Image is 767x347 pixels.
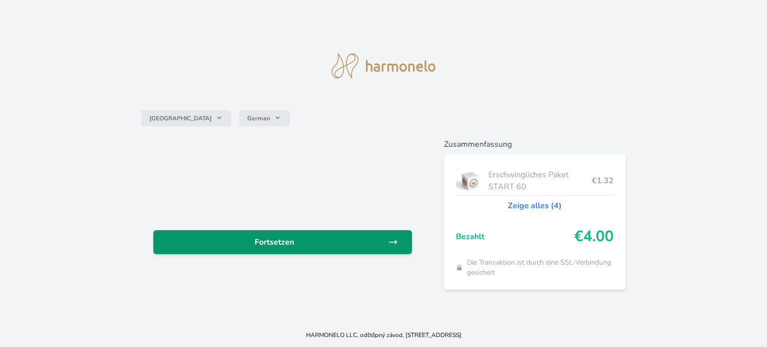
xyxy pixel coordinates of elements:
img: logo.svg [332,53,435,78]
a: Zeige alles (4) [508,200,562,212]
span: Die Transaktion ist durch eine SSL-Verbindung gesichert [467,258,614,278]
span: German [247,114,270,122]
span: Erschwingliches Paket START 60 [488,169,592,193]
span: Bezahlt [456,231,574,243]
span: €1.32 [592,175,614,187]
img: start.jpg [456,168,484,193]
span: Fortsetzen [161,236,388,248]
button: [GEOGRAPHIC_DATA] [141,110,231,126]
span: [GEOGRAPHIC_DATA] [149,114,212,122]
a: Fortsetzen [153,230,412,254]
button: German [239,110,290,126]
h6: Zusammenfassung [444,138,626,150]
span: €4.00 [574,228,614,246]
